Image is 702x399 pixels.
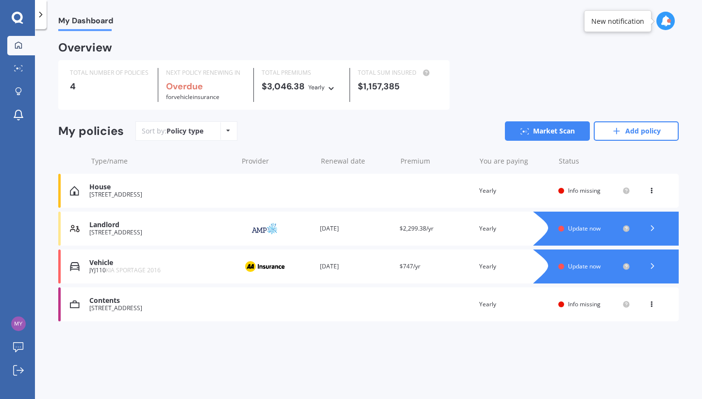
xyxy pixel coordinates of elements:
div: [STREET_ADDRESS] [89,305,233,312]
div: JYJ110 [89,267,233,274]
a: Add policy [594,121,679,141]
div: 4 [70,82,150,91]
span: Info missing [568,300,601,308]
img: Vehicle [70,262,80,271]
div: You are paying [480,156,551,166]
div: Yearly [308,83,325,92]
div: House [89,183,233,191]
b: Overdue [166,81,203,92]
div: Vehicle [89,259,233,267]
div: [DATE] [320,262,392,271]
span: $747/yr [400,262,420,270]
div: Contents [89,297,233,305]
div: Renewal date [321,156,392,166]
div: Yearly [479,224,551,233]
div: Yearly [479,262,551,271]
span: Update now [568,224,601,233]
span: for Vehicle insurance [166,93,219,101]
span: Info missing [568,186,601,195]
div: My policies [58,124,124,138]
div: New notification [591,17,644,26]
div: $1,157,385 [358,82,438,91]
img: House [70,186,79,196]
div: TOTAL SUM INSURED [358,68,438,78]
span: $2,299.38/yr [400,224,434,233]
span: My Dashboard [58,16,113,29]
div: Premium [401,156,472,166]
img: AA [240,257,289,276]
div: Status [559,156,630,166]
img: Landlord [70,224,80,233]
div: Overview [58,43,112,52]
span: Update now [568,262,601,270]
img: AMP [240,219,289,238]
a: Market Scan [505,121,590,141]
div: Policy type [167,126,203,136]
div: Yearly [479,186,551,196]
div: NEXT POLICY RENEWING IN [166,68,246,78]
div: Landlord [89,221,233,229]
div: Yearly [479,299,551,309]
div: Type/name [91,156,234,166]
div: [STREET_ADDRESS] [89,229,233,236]
div: [DATE] [320,224,392,233]
img: Contents [70,299,80,309]
div: Provider [242,156,313,166]
div: Sort by: [142,126,203,136]
div: [STREET_ADDRESS] [89,191,233,198]
div: TOTAL PREMIUMS [262,68,342,78]
img: 61bac1b57e9b0db032ad2beafed981b1 [11,316,26,331]
div: TOTAL NUMBER OF POLICIES [70,68,150,78]
div: $3,046.38 [262,82,342,92]
span: KIA SPORTAGE 2016 [106,266,161,274]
